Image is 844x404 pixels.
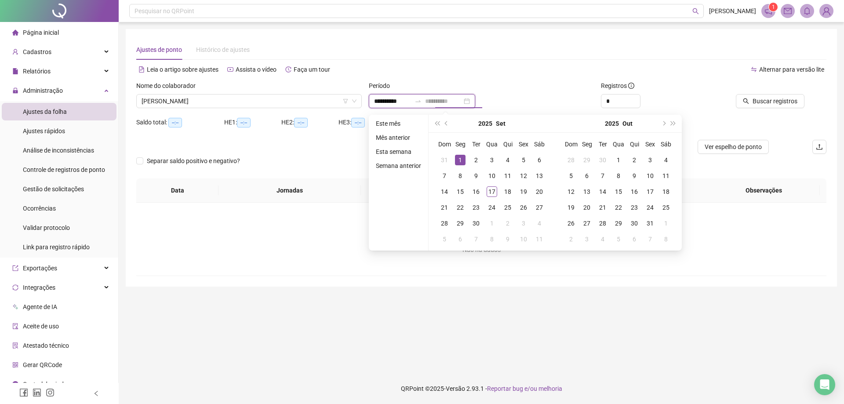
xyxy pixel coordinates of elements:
[658,215,674,231] td: 2025-11-01
[471,202,481,213] div: 23
[626,152,642,168] td: 2025-10-02
[439,171,450,181] div: 7
[566,155,576,165] div: 28
[582,234,592,244] div: 3
[661,155,671,165] div: 4
[629,186,640,197] div: 16
[136,117,224,127] div: Saldo total:
[658,184,674,200] td: 2025-10-18
[753,96,797,106] span: Buscar registros
[487,171,497,181] div: 10
[534,171,545,181] div: 13
[496,115,506,132] button: month panel
[534,202,545,213] div: 27
[516,184,531,200] td: 2025-09-19
[642,136,658,152] th: Sex
[23,303,57,310] span: Agente de IA
[23,186,84,193] span: Gestão de solicitações
[531,200,547,215] td: 2025-09-27
[611,231,626,247] td: 2025-11-05
[437,136,452,152] th: Dom
[582,171,592,181] div: 6
[661,202,671,213] div: 25
[566,218,576,229] div: 26
[626,215,642,231] td: 2025-10-30
[784,7,792,15] span: mail
[23,265,57,272] span: Exportações
[629,202,640,213] div: 23
[143,156,244,166] span: Separar saldo positivo e negativo?
[516,168,531,184] td: 2025-09-12
[142,95,357,108] span: EDNEI KAUÃ FARIA COSTA
[661,218,671,229] div: 1
[437,215,452,231] td: 2025-09-28
[224,117,281,127] div: HE 1:
[468,152,484,168] td: 2025-09-02
[33,388,41,397] span: linkedin
[468,231,484,247] td: 2025-10-07
[361,178,449,203] th: Entrada 1
[698,140,769,154] button: Ver espelho de ponto
[12,265,18,271] span: export
[455,218,466,229] div: 29
[23,381,67,388] span: Central de ajuda
[12,87,18,94] span: lock
[531,168,547,184] td: 2025-09-13
[338,117,396,127] div: HE 3:
[478,115,492,132] button: year panel
[669,115,678,132] button: super-next-year
[500,168,516,184] td: 2025-09-11
[23,361,62,368] span: Gerar QRCode
[12,29,18,36] span: home
[23,87,63,94] span: Administração
[455,155,466,165] div: 1
[468,136,484,152] th: Ter
[611,215,626,231] td: 2025-10-29
[642,168,658,184] td: 2025-10-10
[597,202,608,213] div: 21
[531,184,547,200] td: 2025-09-20
[439,218,450,229] div: 28
[12,362,18,368] span: qrcode
[595,231,611,247] td: 2025-11-04
[484,168,500,184] td: 2025-09-10
[468,215,484,231] td: 2025-09-30
[23,68,51,75] span: Relatórios
[415,98,422,105] span: swap-right
[563,168,579,184] td: 2025-10-05
[484,136,500,152] th: Qua
[93,390,99,397] span: left
[518,234,529,244] div: 10
[23,29,59,36] span: Página inicial
[518,202,529,213] div: 26
[23,166,105,173] span: Controle de registros de ponto
[645,171,655,181] div: 10
[563,231,579,247] td: 2025-11-02
[484,152,500,168] td: 2025-09-03
[452,200,468,215] td: 2025-09-22
[629,155,640,165] div: 2
[759,66,824,73] span: Alternar para versão lite
[502,186,513,197] div: 18
[645,234,655,244] div: 7
[708,178,820,203] th: Observações
[563,136,579,152] th: Dom
[471,234,481,244] div: 7
[597,186,608,197] div: 14
[487,218,497,229] div: 1
[531,215,547,231] td: 2025-10-04
[579,215,595,231] td: 2025-10-27
[645,202,655,213] div: 24
[626,184,642,200] td: 2025-10-16
[369,81,396,91] label: Período
[661,171,671,181] div: 11
[518,155,529,165] div: 5
[769,3,778,11] sup: 1
[500,152,516,168] td: 2025-09-04
[743,98,749,104] span: search
[582,202,592,213] div: 20
[516,200,531,215] td: 2025-09-26
[611,184,626,200] td: 2025-10-15
[442,115,451,132] button: prev-year
[46,388,55,397] span: instagram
